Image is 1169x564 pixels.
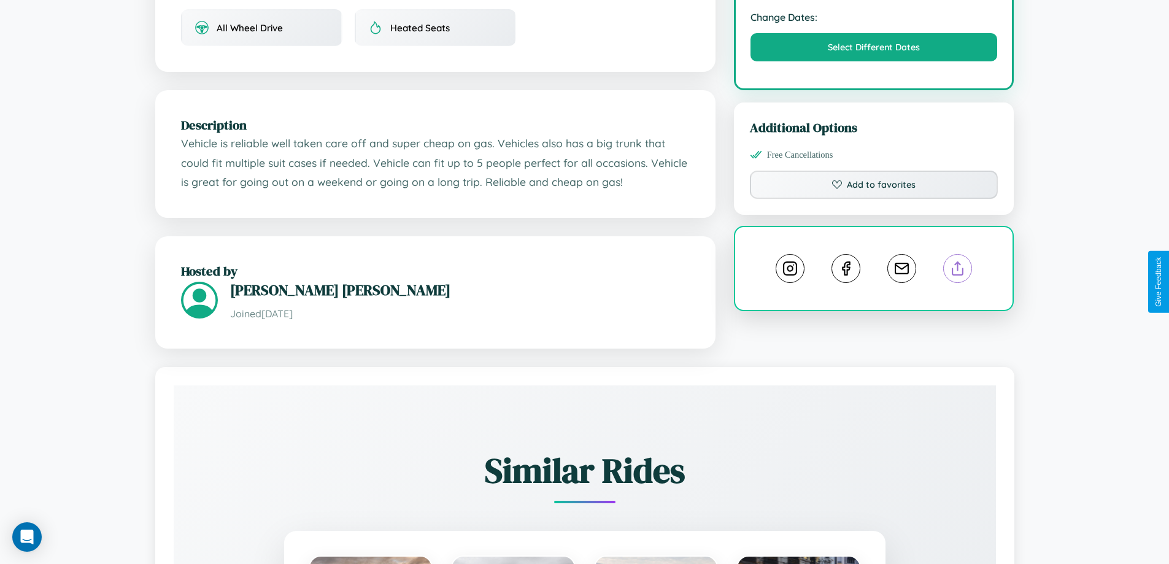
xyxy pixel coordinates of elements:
span: Heated Seats [390,22,450,34]
span: All Wheel Drive [217,22,283,34]
h3: [PERSON_NAME] [PERSON_NAME] [230,280,690,300]
span: Free Cancellations [767,150,833,160]
h2: Similar Rides [217,447,953,494]
h3: Additional Options [750,118,998,136]
p: Vehicle is reliable well taken care off and super cheap on gas. Vehicles also has a big trunk tha... [181,134,690,192]
strong: Change Dates: [750,11,998,23]
button: Add to favorites [750,171,998,199]
div: Give Feedback [1154,257,1163,307]
button: Select Different Dates [750,33,998,61]
h2: Description [181,116,690,134]
h2: Hosted by [181,262,690,280]
p: Joined [DATE] [230,305,690,323]
div: Open Intercom Messenger [12,522,42,552]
